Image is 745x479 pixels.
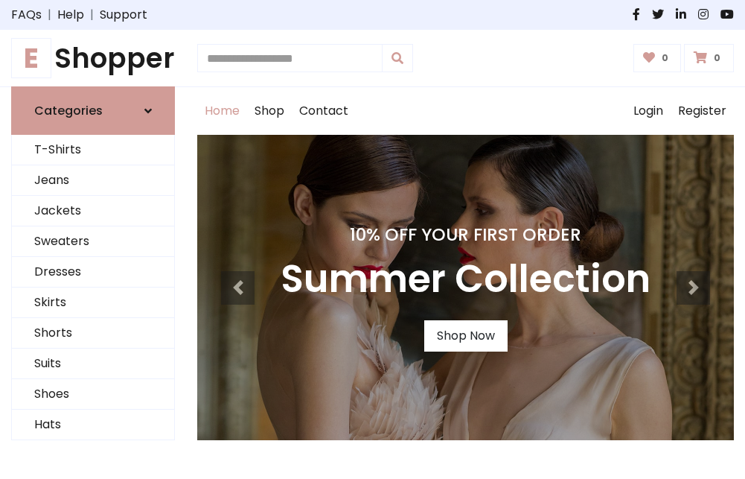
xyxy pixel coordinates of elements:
a: Hats [12,410,174,440]
h6: Categories [34,104,103,118]
a: Jeans [12,165,174,196]
a: Dresses [12,257,174,288]
a: Categories [11,86,175,135]
a: FAQs [11,6,42,24]
a: Register [671,87,734,135]
a: Skirts [12,288,174,318]
a: Shoes [12,379,174,410]
a: Shop [247,87,292,135]
a: Help [57,6,84,24]
a: 0 [684,44,734,72]
span: 0 [710,51,724,65]
a: T-Shirts [12,135,174,165]
span: | [42,6,57,24]
a: Support [100,6,147,24]
a: Sweaters [12,226,174,257]
h1: Shopper [11,42,175,74]
a: Home [197,87,247,135]
h3: Summer Collection [281,257,650,302]
h4: 10% Off Your First Order [281,224,650,245]
a: EShopper [11,42,175,74]
span: 0 [658,51,672,65]
a: Jackets [12,196,174,226]
a: Login [626,87,671,135]
span: | [84,6,100,24]
a: Shorts [12,318,174,349]
a: Contact [292,87,356,135]
a: 0 [633,44,682,72]
a: Shop Now [424,320,508,352]
a: Suits [12,349,174,379]
span: E [11,38,51,78]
